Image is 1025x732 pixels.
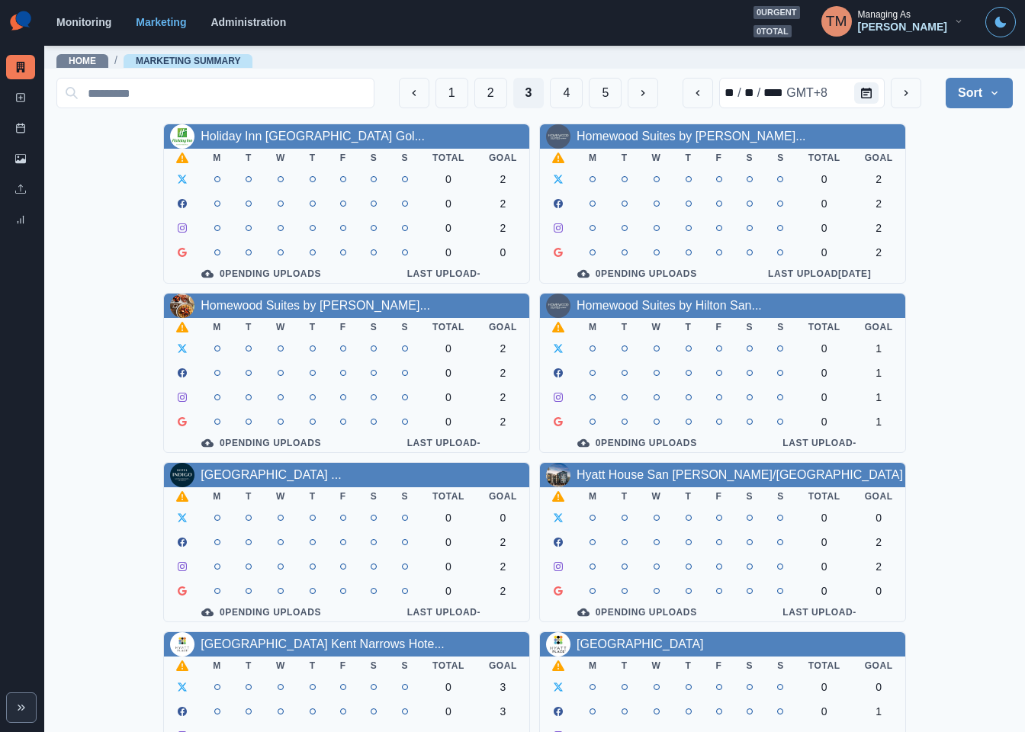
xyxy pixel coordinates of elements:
[432,536,464,548] div: 0
[432,391,464,403] div: 0
[808,173,840,185] div: 0
[489,585,517,597] div: 2
[723,84,736,102] div: month
[489,173,517,185] div: 2
[477,318,529,336] th: Goal
[865,705,893,718] div: 1
[673,487,704,506] th: T
[176,437,346,449] div: 0 Pending Uploads
[865,246,893,258] div: 2
[489,246,517,258] div: 0
[865,197,893,210] div: 2
[808,197,840,210] div: 0
[432,705,464,718] div: 0
[297,657,328,675] th: T
[432,512,464,524] div: 0
[420,149,477,167] th: Total
[809,6,976,37] button: Managing As[PERSON_NAME]
[808,585,840,597] div: 0
[546,463,570,487] img: 399540660783201
[489,681,517,693] div: 3
[743,84,756,102] div: day
[432,246,464,258] div: 0
[704,149,734,167] th: F
[747,437,893,449] div: Last Upload -
[985,7,1016,37] button: Toggle Mode
[176,268,346,280] div: 0 Pending Uploads
[546,632,570,657] img: 243962908950241
[865,536,893,548] div: 2
[853,149,905,167] th: Goal
[432,367,464,379] div: 0
[420,318,477,336] th: Total
[577,149,609,167] th: M
[297,318,328,336] th: T
[420,487,477,506] th: Total
[432,197,464,210] div: 0
[808,512,840,524] div: 0
[858,21,947,34] div: [PERSON_NAME]
[136,56,241,66] a: Marketing Summary
[297,149,328,167] th: T
[477,487,529,506] th: Goal
[513,78,545,108] button: Page 3
[546,124,570,149] img: 160869138046130
[853,657,905,675] th: Goal
[577,637,704,650] a: [GEOGRAPHIC_DATA]
[170,463,194,487] img: 467878646725930
[371,268,517,280] div: Last Upload -
[432,585,464,597] div: 0
[808,560,840,573] div: 0
[747,268,893,280] div: Last Upload [DATE]
[546,294,570,318] img: 274301119738949
[865,391,893,403] div: 1
[865,342,893,355] div: 1
[136,16,186,28] a: Marketing
[233,318,264,336] th: T
[609,318,640,336] th: T
[328,657,358,675] th: F
[853,487,905,506] th: Goal
[389,149,420,167] th: S
[420,657,477,675] th: Total
[170,632,194,657] img: 100940909403481
[577,657,609,675] th: M
[432,681,464,693] div: 0
[170,294,194,318] img: 437203929477831
[808,391,840,403] div: 0
[432,173,464,185] div: 0
[6,207,35,232] a: Review Summary
[389,657,420,675] th: S
[865,222,893,234] div: 2
[297,487,328,506] th: T
[6,146,35,171] a: Media Library
[765,487,796,506] th: S
[432,222,464,234] div: 0
[865,173,893,185] div: 2
[765,318,796,336] th: S
[201,318,233,336] th: M
[477,149,529,167] th: Goal
[489,197,517,210] div: 2
[6,55,35,79] a: Marketing Summary
[264,657,297,675] th: W
[723,84,829,102] div: Date
[56,16,111,28] a: Monitoring
[6,692,37,723] button: Expand
[808,222,840,234] div: 0
[201,637,445,650] a: [GEOGRAPHIC_DATA] Kent Narrows Hote...
[577,487,609,506] th: M
[865,560,893,573] div: 2
[853,318,905,336] th: Goal
[389,487,420,506] th: S
[577,318,609,336] th: M
[6,116,35,140] a: Post Schedule
[865,681,893,693] div: 0
[808,342,840,355] div: 0
[640,657,673,675] th: W
[489,416,517,428] div: 2
[489,512,517,524] div: 0
[673,149,704,167] th: T
[489,536,517,548] div: 2
[6,85,35,110] a: New Post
